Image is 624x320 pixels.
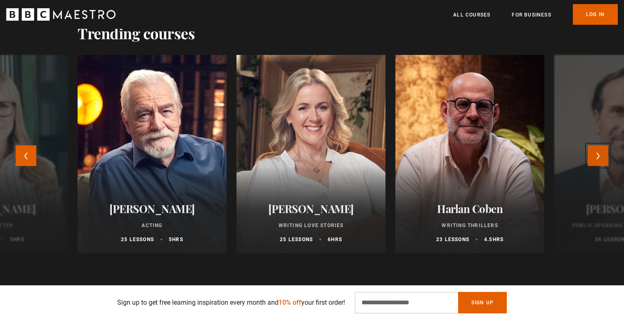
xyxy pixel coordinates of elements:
svg: BBC Maestro [6,8,116,21]
p: 25 lessons [280,236,313,243]
a: For business [512,11,551,19]
button: Sign Up [458,292,507,313]
p: Sign up to get free learning inspiration every month and your first order! [117,298,345,308]
p: 23 lessons [436,236,469,243]
p: 4.5 [484,236,503,243]
h2: [PERSON_NAME] [87,202,217,215]
a: Harlan Coben Writing Thrillers 23 lessons 4.5hrs [395,55,544,253]
abbr: hrs [172,237,183,242]
p: Acting [87,222,217,229]
h2: Trending courses [78,24,195,42]
p: 5 [169,236,183,243]
a: All Courses [453,11,490,19]
p: 3 [10,236,24,243]
p: Writing Love Stories [246,222,376,229]
abbr: hrs [331,237,342,242]
p: 6 [328,236,342,243]
abbr: hrs [13,237,24,242]
p: Writing Thrillers [405,222,534,229]
a: [PERSON_NAME] Acting 25 lessons 5hrs [78,55,227,253]
abbr: hrs [493,237,504,242]
h2: Harlan Coben [405,202,534,215]
a: [PERSON_NAME] Writing Love Stories 25 lessons 6hrs [236,55,385,253]
nav: Primary [453,4,618,25]
a: Log In [573,4,618,25]
p: 25 lessons [121,236,154,243]
h2: [PERSON_NAME] [246,202,376,215]
span: 10% off [279,299,301,306]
